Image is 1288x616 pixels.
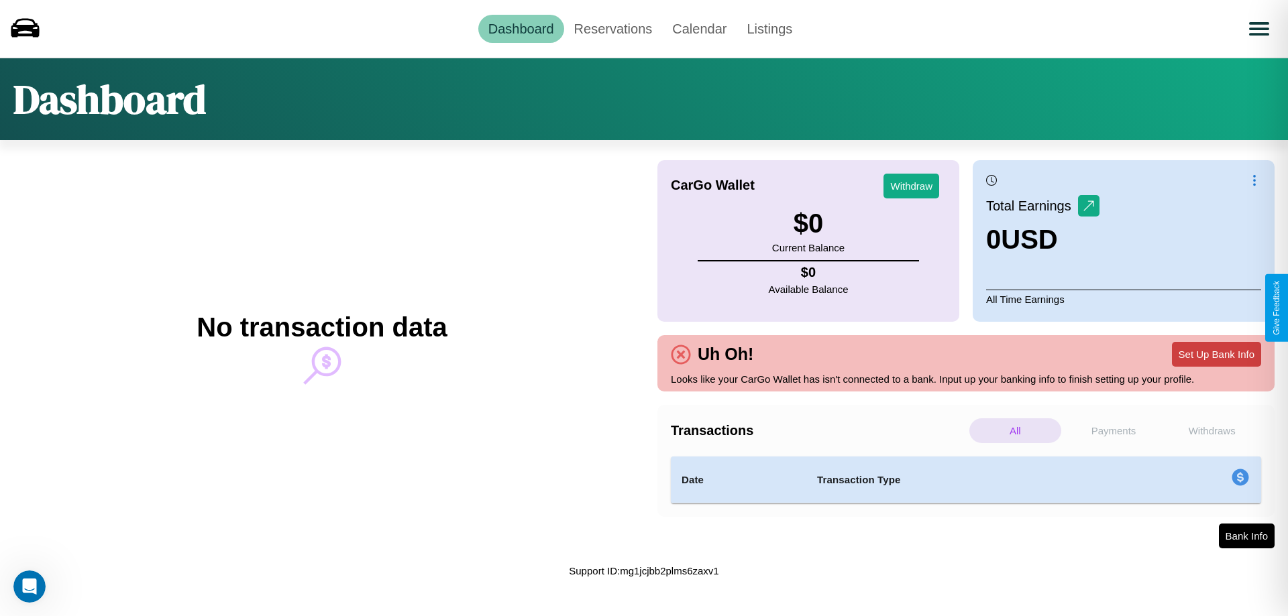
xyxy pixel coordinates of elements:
[1219,523,1275,548] button: Bank Info
[817,472,1122,488] h4: Transaction Type
[772,208,845,239] h3: $ 0
[1272,281,1281,335] div: Give Feedback
[197,312,447,343] h2: No transaction data
[671,178,755,193] h4: CarGo Wallet
[986,194,1078,218] p: Total Earnings
[13,570,46,603] iframe: Intercom live chat
[986,290,1261,308] p: All Time Earnings
[682,472,796,488] h4: Date
[671,370,1261,388] p: Looks like your CarGo Wallet has isn't connected to a bank. Input up your banking info to finish ...
[1068,418,1160,443] p: Payments
[883,174,939,198] button: Withdraw
[564,15,663,43] a: Reservations
[671,456,1261,503] table: simple table
[769,280,849,298] p: Available Balance
[662,15,737,43] a: Calendar
[1166,418,1258,443] p: Withdraws
[569,562,718,580] p: Support ID: mg1jcjbb2plms6zaxv1
[969,418,1061,443] p: All
[13,72,206,127] h1: Dashboard
[772,239,845,257] p: Current Balance
[769,265,849,280] h4: $ 0
[671,423,966,438] h4: Transactions
[1172,342,1261,367] button: Set Up Bank Info
[986,225,1099,255] h3: 0 USD
[737,15,802,43] a: Listings
[478,15,564,43] a: Dashboard
[1240,10,1278,48] button: Open menu
[691,345,760,364] h4: Uh Oh!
